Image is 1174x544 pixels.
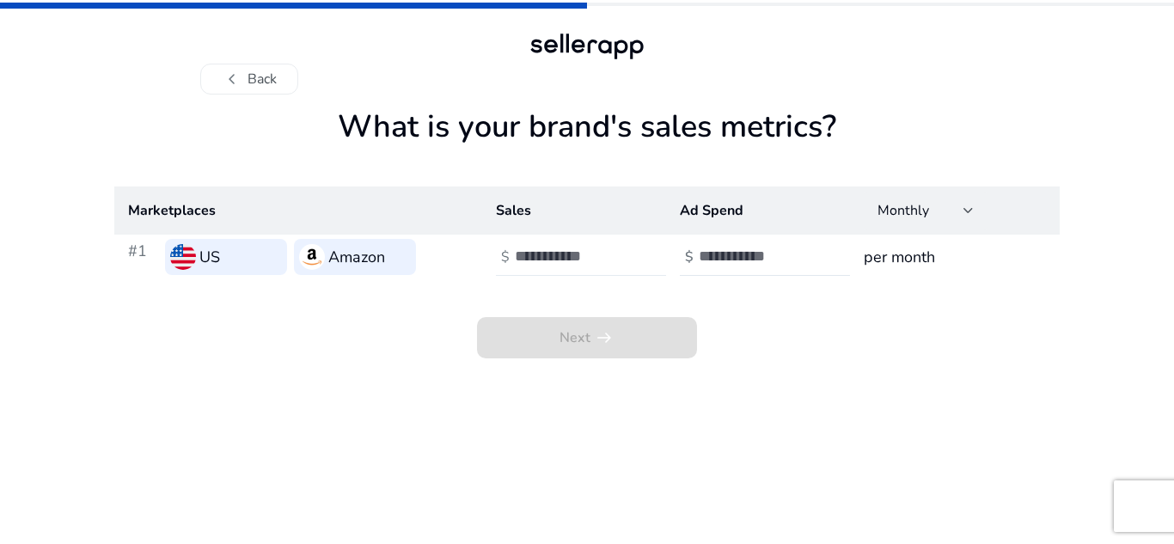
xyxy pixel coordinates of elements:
h3: per month [864,245,1046,269]
h4: $ [685,249,694,266]
th: Sales [482,186,666,235]
th: Marketplaces [114,186,482,235]
button: chevron_leftBack [200,64,298,95]
h3: Amazon [328,245,385,269]
h1: What is your brand's sales metrics? [114,108,1060,186]
th: Ad Spend [666,186,850,235]
span: Monthly [877,201,929,220]
h3: US [199,245,220,269]
h3: #1 [128,239,158,275]
h4: $ [501,249,510,266]
img: us.svg [170,244,196,270]
span: chevron_left [222,69,242,89]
